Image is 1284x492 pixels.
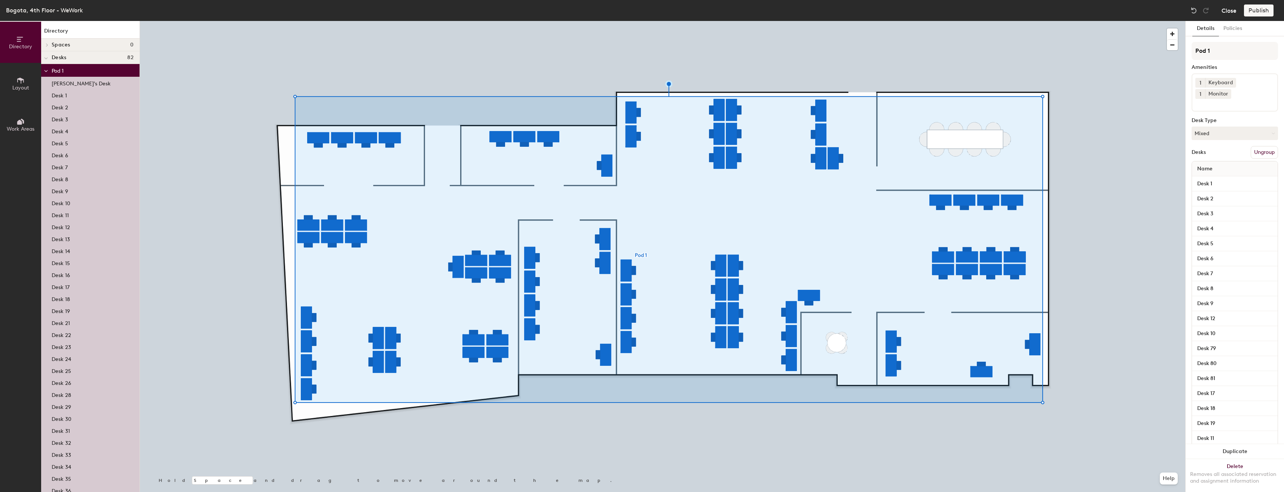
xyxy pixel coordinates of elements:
[1192,149,1206,155] div: Desks
[1193,328,1276,339] input: Unnamed desk
[1193,239,1276,249] input: Unnamed desk
[1193,162,1216,176] span: Name
[52,330,71,338] p: Desk 22
[52,258,70,267] p: Desk 15
[1190,471,1280,485] div: Removes all associated reservation and assignment information
[1193,298,1276,309] input: Unnamed desk
[127,55,134,61] span: 82
[52,354,71,362] p: Desk 24
[1195,78,1205,88] button: 1
[1192,21,1219,36] button: Details
[1192,127,1278,140] button: Mixed
[1205,78,1236,88] div: Keyboard
[52,378,71,386] p: Desk 26
[9,43,32,50] span: Directory
[52,294,70,303] p: Desk 18
[1195,89,1205,99] button: 1
[1192,118,1278,124] div: Desk Type
[52,162,68,171] p: Desk 7
[52,186,68,195] p: Desk 9
[1190,7,1198,14] img: Undo
[52,222,70,231] p: Desk 12
[6,6,83,15] div: Bogota, 4th Floor - WeWork
[52,90,67,99] p: Desk 1
[52,270,70,279] p: Desk 16
[52,138,68,147] p: Desk 5
[1222,4,1236,16] button: Close
[52,426,70,434] p: Desk 31
[1193,433,1276,444] input: Unnamed desk
[41,27,140,39] h1: Directory
[52,342,71,350] p: Desk 23
[52,246,70,255] p: Desk 14
[52,78,111,87] p: [PERSON_NAME]'s Desk
[1193,268,1276,279] input: Unnamed desk
[1193,179,1276,189] input: Unnamed desk
[7,126,34,132] span: Work Areas
[130,42,134,48] span: 0
[52,462,71,470] p: Desk 34
[52,450,71,458] p: Desk 33
[52,126,68,135] p: Desk 4
[1193,418,1276,429] input: Unnamed desk
[1199,79,1201,87] span: 1
[52,234,70,243] p: Desk 13
[52,402,71,410] p: Desk 29
[52,390,71,398] p: Desk 28
[52,318,70,327] p: Desk 21
[1193,194,1276,204] input: Unnamed desk
[52,306,70,315] p: Desk 19
[1186,444,1284,459] button: Duplicate
[52,42,70,48] span: Spaces
[1193,313,1276,324] input: Unnamed desk
[1193,403,1276,414] input: Unnamed desk
[1193,373,1276,384] input: Unnamed desk
[52,282,70,291] p: Desk 17
[12,85,29,91] span: Layout
[52,174,68,183] p: Desk 8
[52,438,71,446] p: Desk 32
[1160,473,1178,485] button: Help
[1202,7,1210,14] img: Redo
[1193,358,1276,369] input: Unnamed desk
[1193,388,1276,399] input: Unnamed desk
[1219,21,1247,36] button: Policies
[52,366,71,374] p: Desk 25
[1193,209,1276,219] input: Unnamed desk
[1192,64,1278,70] div: Amenities
[52,210,69,219] p: Desk 11
[1193,283,1276,294] input: Unnamed desk
[1193,253,1276,264] input: Unnamed desk
[1199,90,1201,98] span: 1
[52,102,68,111] p: Desk 2
[1193,224,1276,234] input: Unnamed desk
[52,414,71,422] p: Desk 30
[52,474,71,482] p: Desk 35
[52,55,66,61] span: Desks
[52,198,70,207] p: Desk 10
[52,150,68,159] p: Desk 6
[1205,89,1231,99] div: Monitor
[52,114,68,123] p: Desk 3
[1251,146,1278,159] button: Ungroup
[52,68,64,74] span: Pod 1
[1186,459,1284,492] button: DeleteRemoves all associated reservation and assignment information
[1193,343,1276,354] input: Unnamed desk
